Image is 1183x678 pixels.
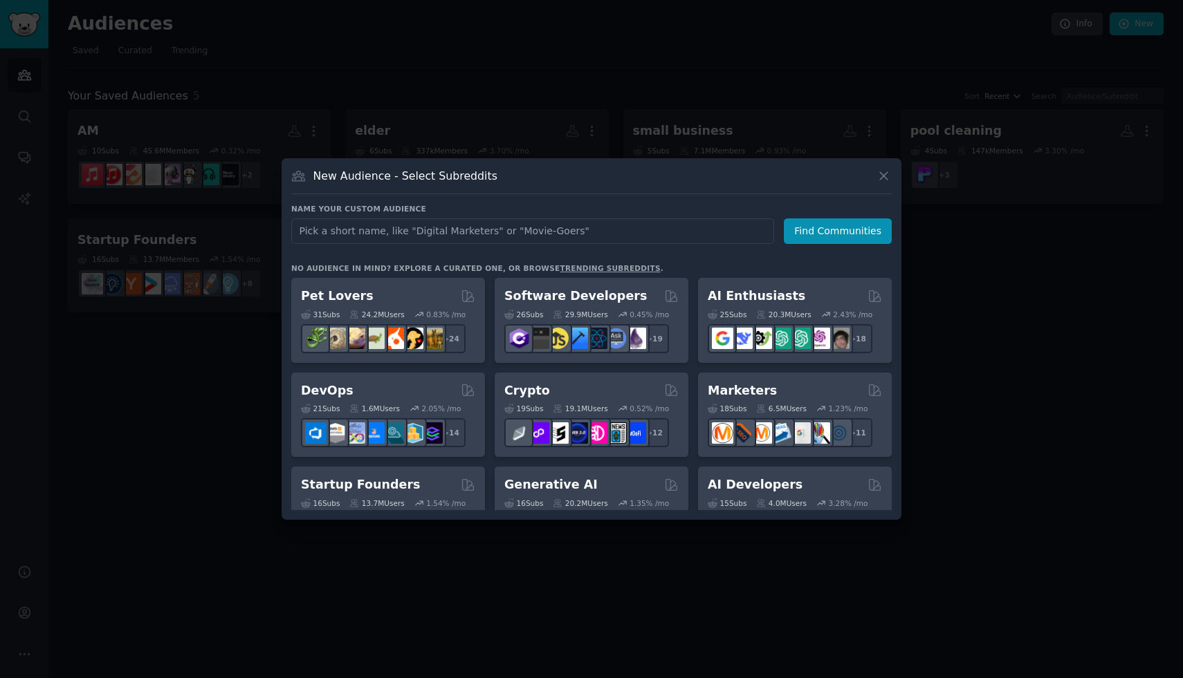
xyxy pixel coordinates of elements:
[605,328,627,349] img: AskComputerScience
[731,328,753,349] img: DeepSeek
[402,328,423,349] img: PetAdvice
[809,328,830,349] img: OpenAIDev
[547,422,569,444] img: ethstaker
[504,404,543,413] div: 19 Sub s
[301,404,340,413] div: 21 Sub s
[630,310,669,319] div: 0.45 % /mo
[708,498,746,508] div: 15 Sub s
[383,422,404,444] img: platformengineering
[625,422,646,444] img: defi_
[301,476,420,493] h2: Startup Founders
[305,328,327,349] img: herpetology
[770,328,791,349] img: chatgpt_promptDesign
[344,422,365,444] img: Docker_DevOps
[528,422,549,444] img: 0xPolygon
[547,328,569,349] img: learnjavascript
[349,498,404,508] div: 13.7M Users
[422,404,461,413] div: 2.05 % /mo
[437,324,466,353] div: + 24
[426,498,466,508] div: 1.54 % /mo
[504,476,598,493] h2: Generative AI
[756,498,807,508] div: 4.0M Users
[708,404,746,413] div: 18 Sub s
[833,310,872,319] div: 2.43 % /mo
[828,422,850,444] img: OnlineMarketing
[508,328,530,349] img: csharp
[625,328,646,349] img: elixir
[770,422,791,444] img: Emailmarketing
[708,288,805,305] h2: AI Enthusiasts
[630,498,669,508] div: 1.35 % /mo
[640,324,669,353] div: + 19
[363,422,385,444] img: DevOpsLinks
[843,324,872,353] div: + 18
[504,288,647,305] h2: Software Developers
[640,418,669,447] div: + 12
[291,204,892,214] h3: Name your custom audience
[363,328,385,349] img: turtle
[789,422,811,444] img: googleads
[751,422,772,444] img: AskMarketing
[301,288,374,305] h2: Pet Lovers
[560,264,660,272] a: trending subreddits
[349,404,400,413] div: 1.6M Users
[731,422,753,444] img: bigseo
[586,422,607,444] img: defiblockchain
[324,422,346,444] img: AWS_Certified_Experts
[301,310,340,319] div: 31 Sub s
[402,422,423,444] img: aws_cdk
[567,422,588,444] img: web3
[567,328,588,349] img: iOSProgramming
[712,422,733,444] img: content_marketing
[708,310,746,319] div: 25 Sub s
[553,404,607,413] div: 19.1M Users
[504,498,543,508] div: 16 Sub s
[751,328,772,349] img: AItoolsCatalog
[305,422,327,444] img: azuredevops
[291,263,663,273] div: No audience in mind? Explore a curated one, or browse .
[504,310,543,319] div: 26 Sub s
[291,218,774,244] input: Pick a short name, like "Digital Marketers" or "Movie-Goers"
[426,310,466,319] div: 0.83 % /mo
[349,310,404,319] div: 24.2M Users
[553,498,607,508] div: 20.2M Users
[809,422,830,444] img: MarketingResearch
[843,418,872,447] div: + 11
[508,422,530,444] img: ethfinance
[344,328,365,349] img: leopardgeckos
[756,310,811,319] div: 20.3M Users
[708,476,803,493] h2: AI Developers
[301,498,340,508] div: 16 Sub s
[829,404,868,413] div: 1.23 % /mo
[553,310,607,319] div: 29.9M Users
[712,328,733,349] img: GoogleGeminiAI
[324,328,346,349] img: ballpython
[789,328,811,349] img: chatgpt_prompts_
[383,328,404,349] img: cockatiel
[313,169,497,183] h3: New Audience - Select Subreddits
[630,404,669,413] div: 0.52 % /mo
[784,218,892,244] button: Find Communities
[528,328,549,349] img: software
[605,422,627,444] img: CryptoNews
[586,328,607,349] img: reactnative
[756,404,807,413] div: 6.5M Users
[421,422,443,444] img: PlatformEngineers
[708,382,777,399] h2: Marketers
[828,328,850,349] img: ArtificalIntelligence
[504,382,550,399] h2: Crypto
[421,328,443,349] img: dogbreed
[829,498,868,508] div: 3.28 % /mo
[301,382,354,399] h2: DevOps
[437,418,466,447] div: + 14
